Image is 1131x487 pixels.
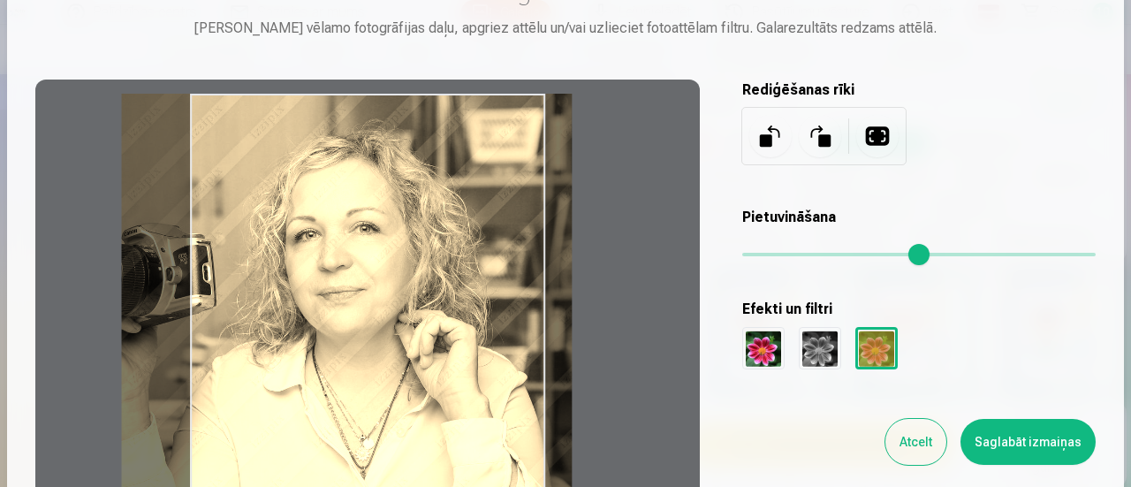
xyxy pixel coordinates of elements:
h5: Efekti un filtri [742,299,1096,320]
button: Saglabāt izmaiņas [960,419,1096,465]
div: Oriģināls [742,327,785,369]
button: Atcelt [885,419,946,465]
h5: Pietuvināšana [742,207,1096,228]
div: [PERSON_NAME] vēlamo fotogrāfijas daļu, apgriez attēlu un/vai uzlieciet fotoattēlam filtru. Galar... [35,18,1096,39]
div: Melns un balts [799,327,841,369]
h5: Rediģēšanas rīki [742,80,1096,101]
div: Sepija [855,327,898,369]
